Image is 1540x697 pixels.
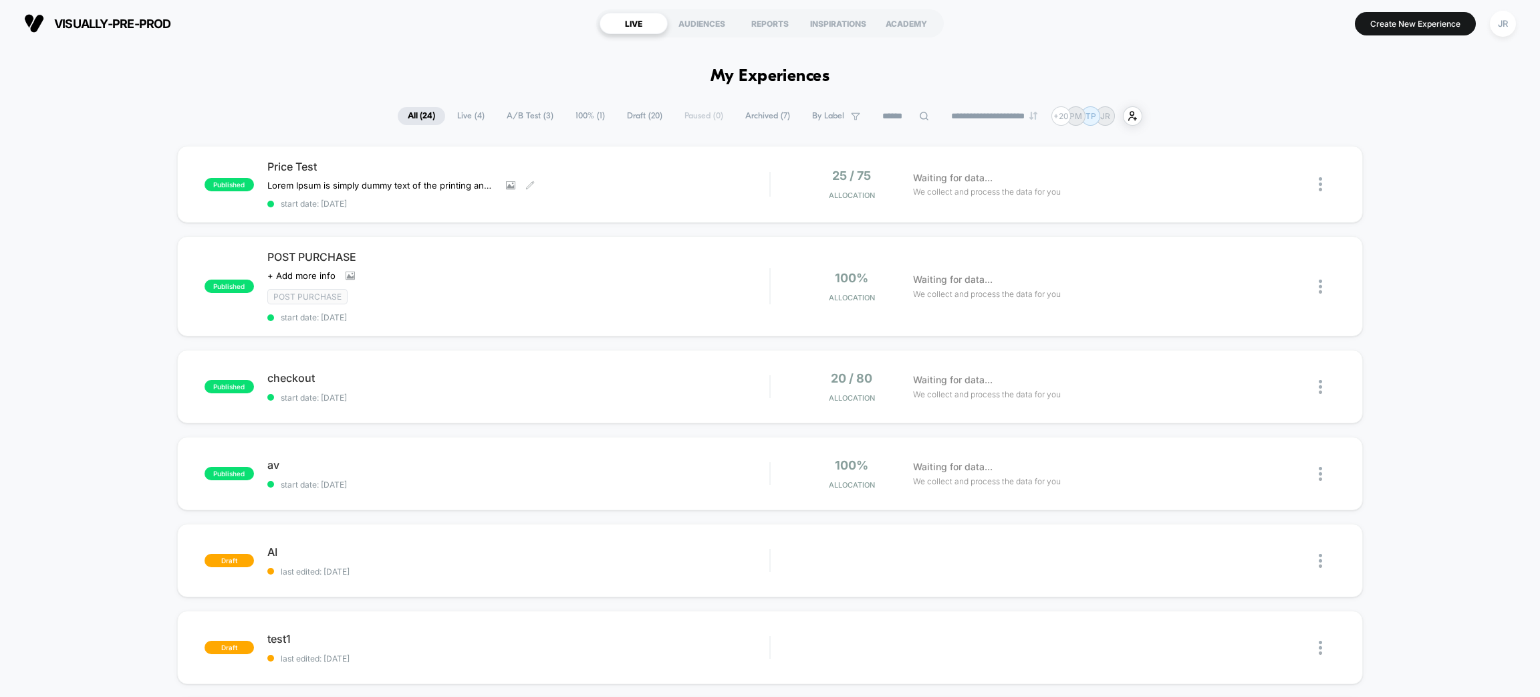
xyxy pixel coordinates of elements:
span: Archived ( 7 ) [735,107,800,125]
span: We collect and process the data for you [913,288,1061,300]
span: checkout [267,371,769,385]
span: av [267,458,769,472]
span: Waiting for data... [913,171,993,185]
span: start date: [DATE] [267,312,769,322]
span: Allocation [829,293,875,302]
div: LIVE [600,13,668,34]
span: Live ( 4 ) [447,107,495,125]
img: close [1319,467,1322,481]
div: ACADEMY [872,13,940,34]
p: JR [1100,111,1110,121]
span: published [205,178,254,191]
span: Allocation [829,393,875,403]
span: + Add more info [267,270,336,281]
span: By Label [812,111,844,121]
span: Allocation [829,480,875,490]
span: draft [205,641,254,654]
img: close [1319,380,1322,394]
img: close [1319,280,1322,294]
span: Waiting for data... [913,272,993,287]
div: REPORTS [736,13,804,34]
button: JR [1486,10,1520,37]
span: 20 / 80 [831,371,872,385]
span: last edited: [DATE] [267,654,769,664]
span: 100% ( 1 ) [565,107,615,125]
button: visually-pre-prod [20,13,175,34]
span: start date: [DATE] [267,480,769,490]
span: POST PURCHASE [267,250,769,264]
div: AUDIENCES [668,13,736,34]
span: start date: [DATE] [267,393,769,403]
button: Create New Experience [1355,12,1476,35]
div: JR [1490,11,1516,37]
div: + 20 [1051,106,1071,126]
span: Post Purchase [267,289,348,304]
span: published [205,467,254,480]
span: last edited: [DATE] [267,567,769,577]
span: Waiting for data... [913,373,993,387]
span: start date: [DATE] [267,199,769,209]
span: Price Test [267,160,769,173]
span: visually-pre-prod [54,17,171,31]
p: PM [1069,111,1082,121]
span: AI [267,545,769,559]
span: 100% [835,271,868,285]
img: close [1319,177,1322,191]
span: published [205,380,254,393]
img: Visually logo [24,13,44,33]
p: TP [1085,111,1096,121]
span: A/B Test ( 3 ) [497,107,563,125]
span: Draft ( 20 ) [617,107,672,125]
span: published [205,280,254,293]
span: All ( 24 ) [398,107,445,125]
span: Lorem Ipsum is simply dummy text of the printing and typesetting industry. Lorem Ipsum has been t... [267,180,496,191]
span: test1 [267,632,769,645]
span: draft [205,554,254,567]
span: Waiting for data... [913,460,993,474]
span: 100% [835,458,868,472]
img: end [1029,112,1037,120]
span: Allocation [829,191,875,200]
span: We collect and process the data for you [913,185,1061,198]
span: 25 / 75 [832,169,871,183]
span: We collect and process the data for you [913,475,1061,488]
img: close [1319,641,1322,655]
span: We collect and process the data for you [913,388,1061,401]
div: INSPIRATIONS [804,13,872,34]
h1: My Experiences [711,67,830,86]
img: close [1319,554,1322,568]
